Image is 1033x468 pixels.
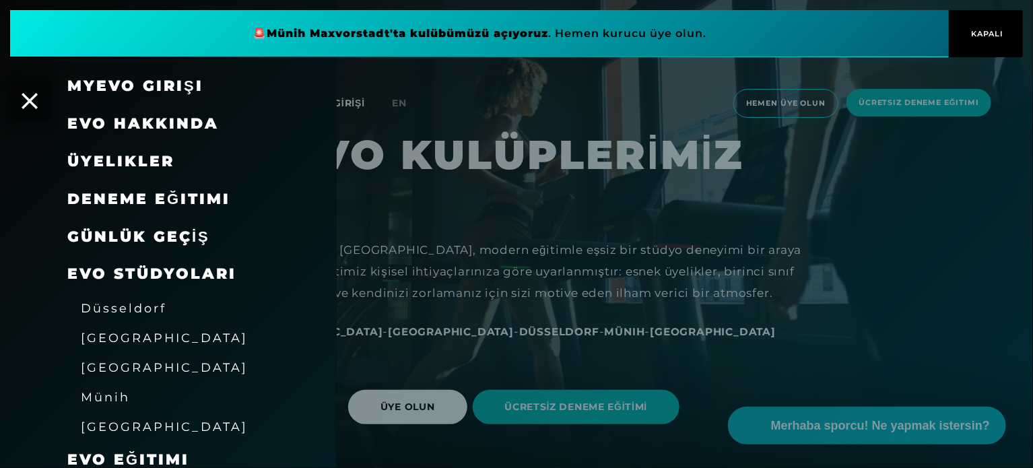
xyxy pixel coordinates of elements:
[67,114,219,133] font: EVO Hakkında
[949,10,1023,57] button: KAPALI
[972,29,1004,38] font: KAPALI
[67,77,203,95] a: MyEVO Girişi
